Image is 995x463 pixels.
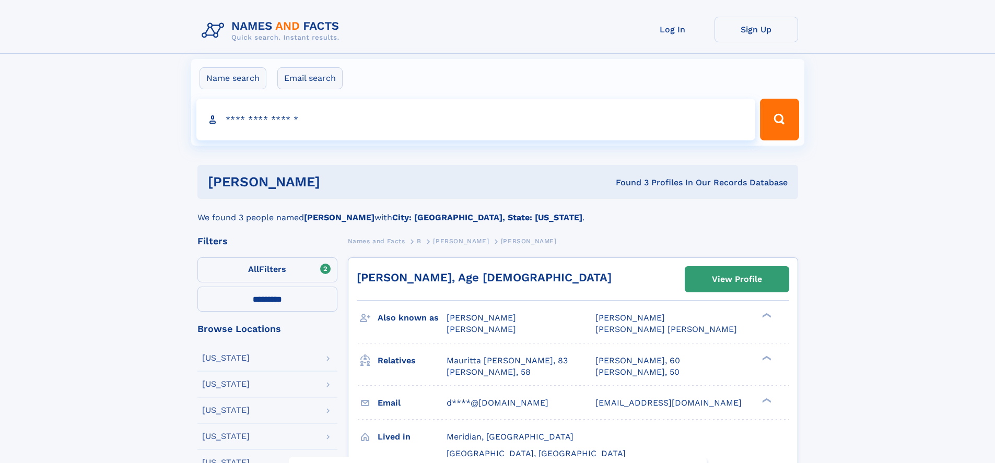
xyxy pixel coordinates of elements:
[712,267,762,291] div: View Profile
[378,394,447,412] h3: Email
[433,234,489,247] a: [PERSON_NAME]
[197,257,337,282] label: Filters
[200,67,266,89] label: Name search
[378,352,447,370] h3: Relatives
[202,354,250,362] div: [US_STATE]
[447,432,573,442] span: Meridian, [GEOGRAPHIC_DATA]
[417,234,422,247] a: B
[759,397,772,403] div: ❯
[595,398,742,408] span: [EMAIL_ADDRESS][DOMAIN_NAME]
[501,238,557,245] span: [PERSON_NAME]
[197,17,348,45] img: Logo Names and Facts
[447,324,516,334] span: [PERSON_NAME]
[715,17,798,42] a: Sign Up
[196,99,756,140] input: search input
[685,267,789,292] a: View Profile
[468,177,788,188] div: Found 3 Profiles In Our Records Database
[433,238,489,245] span: [PERSON_NAME]
[447,355,568,366] a: Mauritta [PERSON_NAME], 83
[248,264,259,274] span: All
[197,199,798,224] div: We found 3 people named with .
[197,236,337,246] div: Filters
[304,212,374,222] b: [PERSON_NAME]
[595,366,680,378] a: [PERSON_NAME], 50
[392,212,582,222] b: City: [GEOGRAPHIC_DATA], State: [US_STATE]
[760,99,799,140] button: Search Button
[417,238,422,245] span: B
[759,312,772,319] div: ❯
[202,432,250,441] div: [US_STATE]
[208,175,468,188] h1: [PERSON_NAME]
[202,380,250,388] div: [US_STATE]
[447,313,516,323] span: [PERSON_NAME]
[348,234,405,247] a: Names and Facts
[357,271,612,284] a: [PERSON_NAME], Age [DEMOGRAPHIC_DATA]
[378,428,447,446] h3: Lived in
[595,324,737,334] span: [PERSON_NAME] [PERSON_NAME]
[595,313,665,323] span: [PERSON_NAME]
[447,366,531,378] a: [PERSON_NAME], 58
[759,354,772,361] div: ❯
[447,448,626,458] span: [GEOGRAPHIC_DATA], [GEOGRAPHIC_DATA]
[277,67,343,89] label: Email search
[631,17,715,42] a: Log In
[197,324,337,334] div: Browse Locations
[202,406,250,414] div: [US_STATE]
[595,355,680,366] a: [PERSON_NAME], 60
[378,309,447,327] h3: Also known as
